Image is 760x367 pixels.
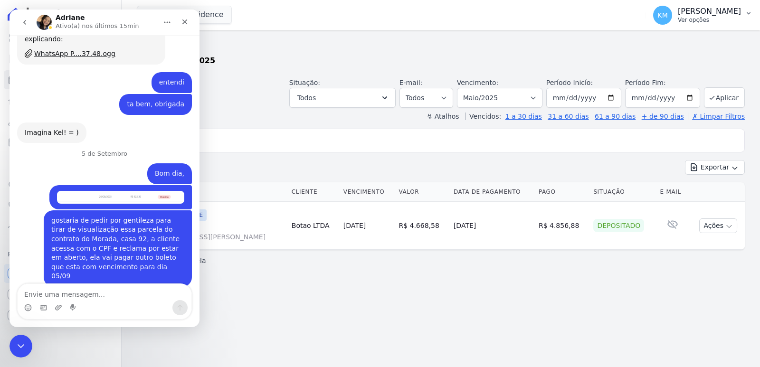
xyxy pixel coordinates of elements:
a: Contratos [4,49,117,68]
td: R$ 4.668,58 [395,202,449,250]
a: ✗ Limpar Filtros [688,113,745,120]
td: Botao LTDA [288,202,340,250]
iframe: Intercom live chat [9,9,199,327]
div: gostaria de pedir por gentileza para tirar de visualização essa parcela do contrato do Morada, ca... [42,207,175,272]
div: 5 de Setembro [8,141,182,154]
div: ta bem, obrigada [110,85,182,105]
span: KM [657,12,667,19]
span: Todos [297,92,316,104]
button: Todos [289,88,396,108]
th: E-mail [656,182,689,202]
div: Adriane diz… [8,10,182,63]
div: Bom dia, [145,160,175,169]
button: Selecionador de Emoji [15,294,22,302]
div: Kerolayne diz… [8,201,182,285]
a: 61 a 90 dias [595,113,636,120]
a: Clientes [4,112,117,131]
a: Troca de Arquivos [4,216,117,235]
button: Selecionador de GIF [30,294,38,302]
div: entendi [150,68,175,78]
button: Ações [699,218,737,233]
a: 1 a 30 dias [505,113,542,120]
label: Situação: [289,79,320,86]
label: E-mail: [399,79,423,86]
a: Recebíveis [4,264,117,283]
label: Período Inicío: [546,79,593,86]
button: Tajahy Residence [137,6,232,24]
div: Kerolayne diz… [8,176,182,201]
h2: Parcelas [137,38,745,55]
div: WhatsApp P....37.48.ogg [25,39,106,49]
div: Bom dia, [138,154,182,175]
button: Upload do anexo [45,294,53,302]
th: Contrato [137,182,288,202]
div: Imagina Kel! = ) [15,119,69,128]
th: Vencimento [340,182,395,202]
a: 31 a 60 dias [548,113,589,120]
button: Aplicar [704,87,745,108]
div: Fechar [167,4,184,21]
div: ta bem, obrigada [117,90,175,100]
td: [DATE] [450,202,535,250]
th: Pago [535,182,589,202]
a: Transferências [4,154,117,173]
div: entendi [142,63,182,84]
p: [PERSON_NAME] [678,7,741,16]
p: Ativo(a) nos últimos 15min [46,12,130,21]
a: Lotes [4,91,117,110]
th: Cliente [288,182,340,202]
a: Minha Carteira [4,133,117,152]
input: Buscar por nome do lote ou do cliente [154,131,741,150]
th: Situação [589,182,656,202]
div: Adriane diz… [8,113,182,141]
button: Exportar [685,160,745,175]
a: Crédito [4,175,117,194]
div: Kerolayne diz… [8,63,182,85]
td: R$ 4.856,88 [535,202,589,250]
button: Start recording [60,294,68,302]
div: Plataformas [8,249,114,260]
a: Parcelas [4,70,117,89]
a: + de 90 dias [642,113,684,120]
label: ↯ Atalhos [427,113,459,120]
p: Ver opções [678,16,741,24]
th: Data de Pagamento [450,182,535,202]
label: Período Fim: [625,78,700,88]
a: Negativação [4,196,117,215]
textarea: Envie uma mensagem... [8,274,182,291]
a: Visão Geral [4,28,117,47]
label: Vencidos: [465,113,501,120]
div: [PERSON_NAME], gravei um áudio explicando:WhatsApp P....37.48.ogg [8,10,156,55]
button: KM [PERSON_NAME] Ver opções [646,2,760,28]
iframe: Intercom live chat [9,335,32,358]
div: gostaria de pedir por gentileza para tirar de visualização essa parcela do contrato do Morada, ca... [34,201,182,277]
a: 805[STREET_ADDRESS][PERSON_NAME] [144,223,284,242]
a: WhatsApp P....37.48.ogg [15,39,148,49]
th: Valor [395,182,449,202]
label: Vencimento: [457,79,498,86]
a: [DATE] [343,222,366,229]
button: Enviar uma mensagem [163,291,178,306]
div: Imagina Kel! = ) [8,113,77,134]
a: Conta Hent [4,285,117,304]
div: Depositado [593,219,644,232]
span: [STREET_ADDRESS][PERSON_NAME] [144,232,284,242]
div: Kerolayne diz… [8,85,182,113]
div: Kerolayne diz… [8,154,182,176]
button: Início [149,4,167,22]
